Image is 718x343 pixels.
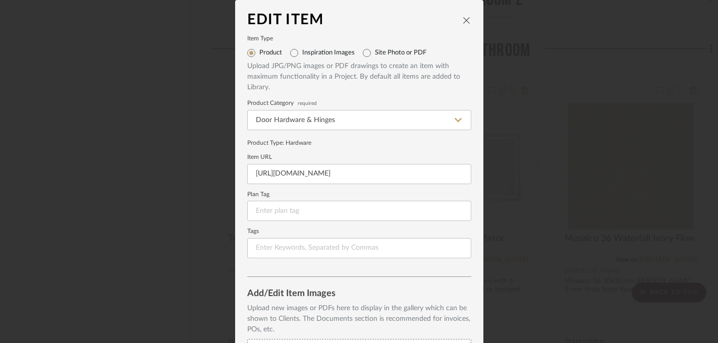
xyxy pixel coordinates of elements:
[247,164,471,184] input: Enter URL
[247,289,471,299] div: Add/Edit Item Images
[247,138,471,147] div: Product Type
[259,49,282,57] label: Product
[247,101,471,106] label: Product Category
[247,303,471,335] div: Upload new images or PDFs here to display in the gallery which can be shown to Clients. The Docum...
[247,155,471,160] label: Item URL
[298,101,317,105] span: required
[247,110,471,130] input: Type a category to search and select
[247,45,471,61] mat-radio-group: Select item type
[247,12,462,28] div: Edit Item
[375,49,426,57] label: Site Photo or PDF
[247,201,471,221] input: Enter plan tag
[247,229,471,234] label: Tags
[283,140,311,146] span: : Hardware
[462,16,471,25] button: close
[247,36,471,41] label: Item Type
[247,238,471,258] input: Enter Keywords, Separated by Commas
[247,61,471,93] div: Upload JPG/PNG images or PDF drawings to create an item with maximum functionality in a Project. ...
[247,192,471,197] label: Plan Tag
[302,49,355,57] label: Inspiration Images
